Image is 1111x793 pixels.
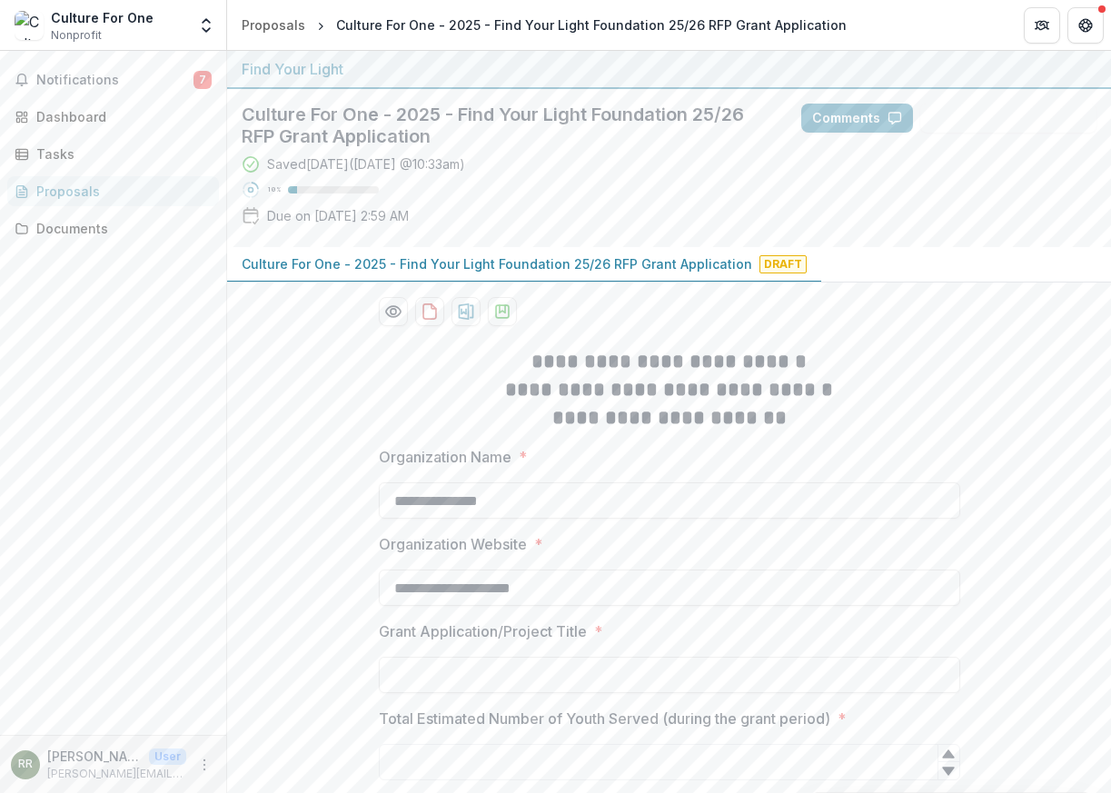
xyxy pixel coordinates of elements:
[379,708,830,729] p: Total Estimated Number of Youth Served (during the grant period)
[234,12,312,38] a: Proposals
[7,139,219,169] a: Tasks
[193,71,212,89] span: 7
[7,176,219,206] a: Proposals
[234,12,854,38] nav: breadcrumb
[36,73,193,88] span: Notifications
[242,58,1096,80] div: Find Your Light
[36,219,204,238] div: Documents
[242,15,305,35] div: Proposals
[379,533,527,555] p: Organization Website
[36,144,204,164] div: Tasks
[149,748,186,765] p: User
[759,255,807,273] span: Draft
[193,754,215,776] button: More
[36,107,204,126] div: Dashboard
[336,15,847,35] div: Culture For One - 2025 - Find Your Light Foundation 25/26 RFP Grant Application
[451,297,481,326] button: download-proposal
[267,206,409,225] p: Due on [DATE] 2:59 AM
[379,446,511,468] p: Organization Name
[7,213,219,243] a: Documents
[51,8,154,27] div: Culture For One
[1024,7,1060,44] button: Partners
[47,766,186,782] p: [PERSON_NAME][EMAIL_ADDRESS][DOMAIN_NAME]
[193,7,219,44] button: Open entity switcher
[415,297,444,326] button: download-proposal
[379,620,587,642] p: Grant Application/Project Title
[242,254,752,273] p: Culture For One - 2025 - Find Your Light Foundation 25/26 RFP Grant Application
[7,102,219,132] a: Dashboard
[51,27,102,44] span: Nonprofit
[18,758,33,770] div: Randi Rossignol
[47,747,142,766] p: [PERSON_NAME]
[920,104,1096,133] button: Answer Suggestions
[379,297,408,326] button: Preview 84b276c5-3cf1-4b67-8b79-019d99073b69-0.pdf
[267,183,281,196] p: 10 %
[801,104,913,133] button: Comments
[242,104,772,147] h2: Culture For One - 2025 - Find Your Light Foundation 25/26 RFP Grant Application
[267,154,465,173] div: Saved [DATE] ( [DATE] @ 10:33am )
[1067,7,1104,44] button: Get Help
[7,65,219,94] button: Notifications7
[15,11,44,40] img: Culture For One
[488,297,517,326] button: download-proposal
[36,182,204,201] div: Proposals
